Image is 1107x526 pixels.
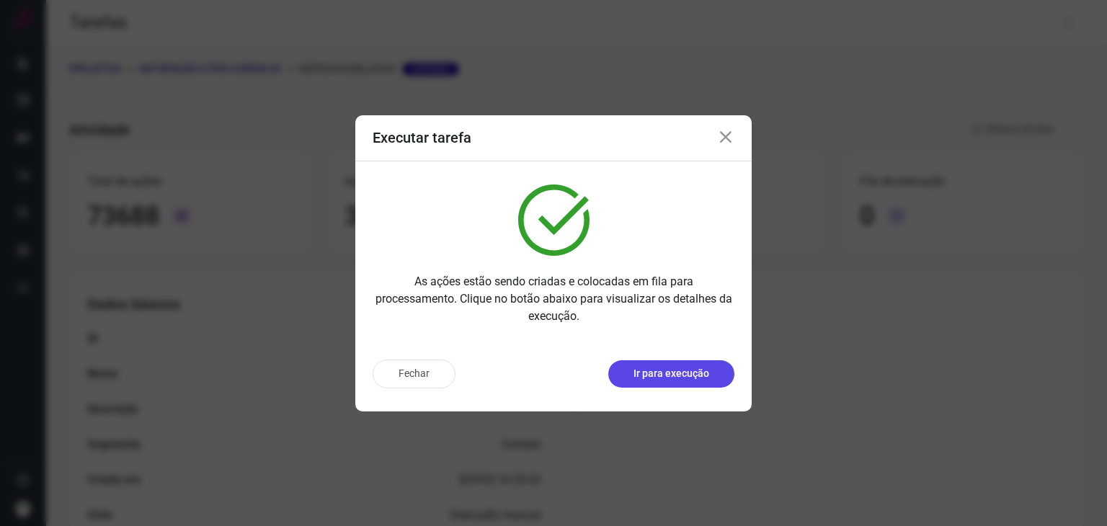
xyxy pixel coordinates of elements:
[608,360,734,388] button: Ir para execução
[518,184,590,256] img: verified.svg
[373,273,734,325] p: As ações estão sendo criadas e colocadas em fila para processamento. Clique no botão abaixo para ...
[373,129,471,146] h3: Executar tarefa
[633,366,709,381] p: Ir para execução
[373,360,455,388] button: Fechar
